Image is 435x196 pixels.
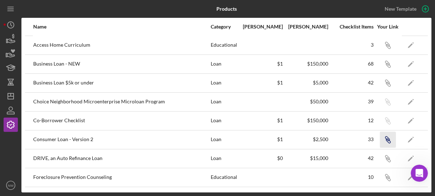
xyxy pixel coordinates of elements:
[211,169,237,186] div: Educational
[211,36,237,54] div: Educational
[33,169,210,186] div: Foreclosure Prevention Counseling
[380,4,431,14] button: New Template
[385,4,416,14] div: New Template
[284,155,328,161] div: $15,000
[329,118,374,123] div: 12
[211,150,237,167] div: Loan
[211,55,237,73] div: Loan
[411,165,428,182] iframe: Intercom live chat
[284,61,328,67] div: $150,000
[238,118,283,123] div: $1
[211,93,237,111] div: Loan
[33,93,210,111] div: Choice Neighborhood Microenterprise Microloan Program
[238,24,283,30] div: [PERSON_NAME]
[238,61,283,67] div: $1
[33,131,210,149] div: Consumer Loan - Version 2
[33,112,210,130] div: Co-Borrower Checklist
[33,150,210,167] div: DRIVE, an Auto Refinance Loan
[4,178,18,192] button: NW
[211,24,237,30] div: Category
[33,24,210,30] div: Name
[33,74,210,92] div: Business Loan $5k or under
[211,112,237,130] div: Loan
[329,42,374,48] div: 3
[329,155,374,161] div: 42
[329,80,374,86] div: 42
[216,6,237,12] b: Products
[329,99,374,104] div: 39
[329,61,374,67] div: 68
[329,174,374,180] div: 10
[329,136,374,142] div: 33
[33,55,210,73] div: Business Loan - NEW
[284,24,328,30] div: [PERSON_NAME]
[211,74,237,92] div: Loan
[211,131,237,149] div: Loan
[238,136,283,142] div: $1
[8,184,14,187] text: NW
[33,36,210,54] div: Access Home Curriculum
[284,80,328,86] div: $5,000
[284,99,328,104] div: $50,000
[238,155,283,161] div: $0
[329,24,374,30] div: Checklist Items
[238,80,283,86] div: $1
[374,24,401,30] div: Your Link
[284,136,328,142] div: $2,500
[284,118,328,123] div: $150,000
